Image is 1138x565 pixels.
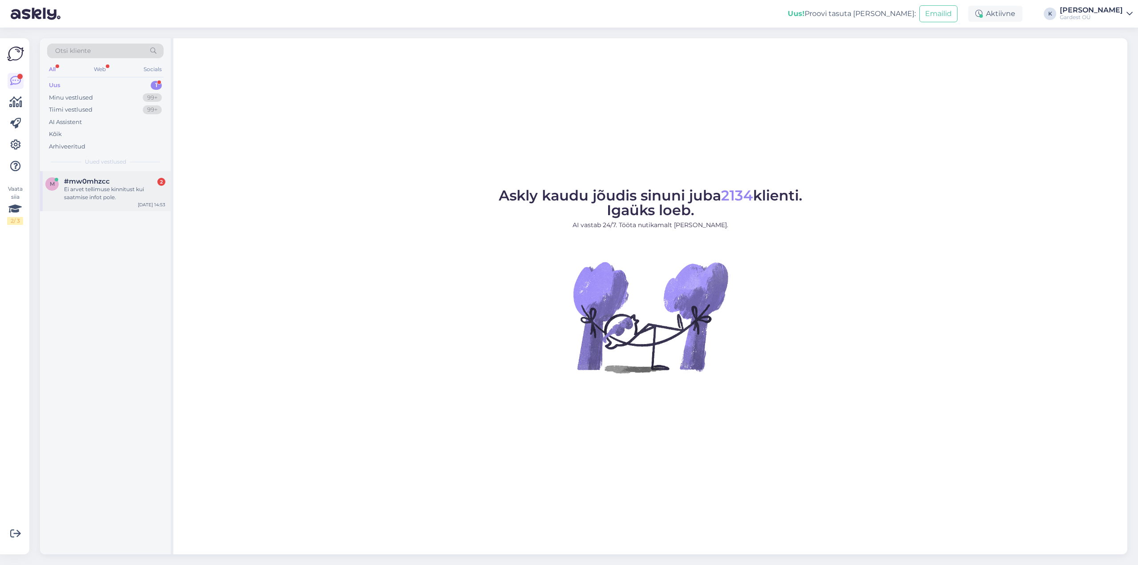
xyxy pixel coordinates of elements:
[143,93,162,102] div: 99+
[49,142,85,151] div: Arhiveeritud
[49,81,60,90] div: Uus
[151,81,162,90] div: 1
[142,64,164,75] div: Socials
[64,185,165,201] div: Ei arvet tellimuse kinnitust kui saatmise infot pole.
[143,105,162,114] div: 99+
[7,45,24,62] img: Askly Logo
[788,8,916,19] div: Proovi tasuta [PERSON_NAME]:
[1060,7,1133,21] a: [PERSON_NAME]Gardest OÜ
[64,177,110,185] span: #mw0mhzcc
[49,93,93,102] div: Minu vestlused
[721,187,753,204] span: 2134
[50,180,55,187] span: m
[49,105,92,114] div: Tiimi vestlused
[570,237,730,397] img: No Chat active
[157,178,165,186] div: 2
[788,9,805,18] b: Uus!
[7,185,23,225] div: Vaata siia
[55,46,91,56] span: Otsi kliente
[47,64,57,75] div: All
[499,187,802,219] span: Askly kaudu jõudis sinuni juba klienti. Igaüks loeb.
[968,6,1022,22] div: Aktiivne
[7,217,23,225] div: 2 / 3
[85,158,126,166] span: Uued vestlused
[92,64,108,75] div: Web
[919,5,958,22] button: Emailid
[49,118,82,127] div: AI Assistent
[1060,7,1123,14] div: [PERSON_NAME]
[1044,8,1056,20] div: K
[1060,14,1123,21] div: Gardest OÜ
[138,201,165,208] div: [DATE] 14:53
[499,220,802,230] p: AI vastab 24/7. Tööta nutikamalt [PERSON_NAME].
[49,130,62,139] div: Kõik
